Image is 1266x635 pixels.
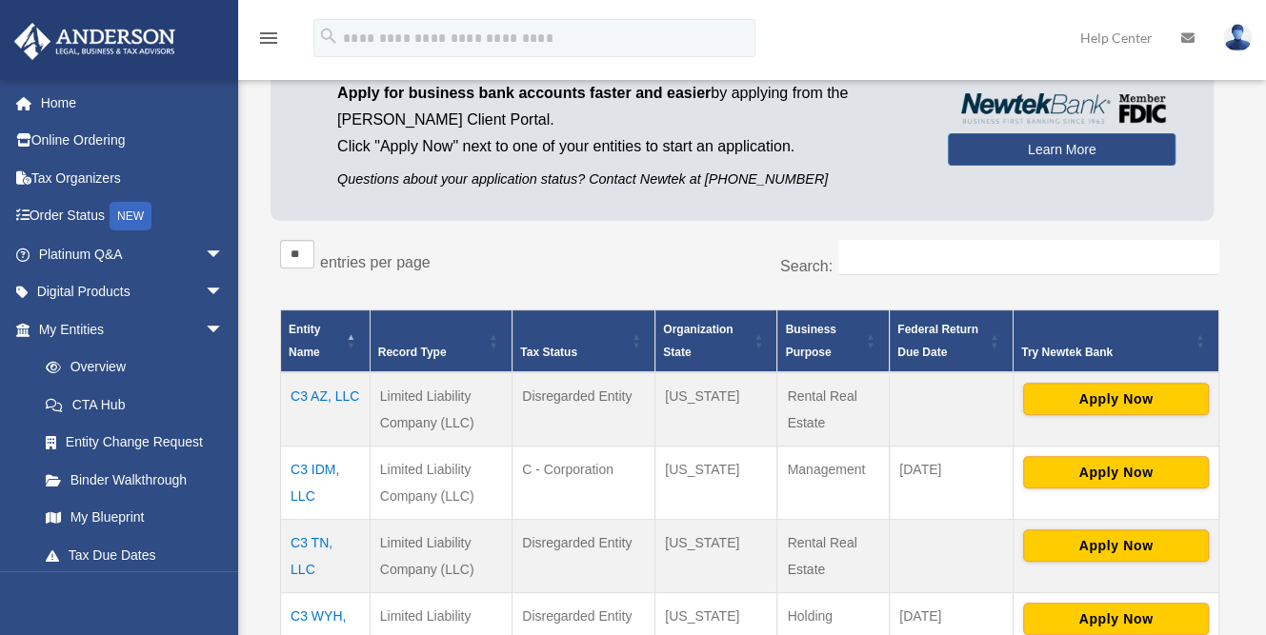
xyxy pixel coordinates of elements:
[13,197,252,236] a: Order StatusNEW
[27,424,243,462] a: Entity Change Request
[289,323,320,359] span: Entity Name
[27,499,243,537] a: My Blueprint
[27,536,243,574] a: Tax Due Dates
[337,168,919,191] p: Questions about your application status? Contact Newtek at [PHONE_NUMBER]
[13,159,252,197] a: Tax Organizers
[890,310,1014,373] th: Federal Return Due Date: Activate to sort
[897,323,978,359] span: Federal Return Due Date
[777,310,890,373] th: Business Purpose: Activate to sort
[890,446,1014,520] td: [DATE]
[1023,456,1209,488] button: Apply Now
[27,386,243,424] a: CTA Hub
[27,348,233,387] a: Overview
[520,346,577,359] span: Tax Status
[13,122,252,160] a: Online Ordering
[512,372,655,446] td: Disregarded Entity
[655,446,777,520] td: [US_STATE]
[655,310,777,373] th: Organization State: Activate to sort
[370,310,512,373] th: Record Type: Activate to sort
[512,310,655,373] th: Tax Status: Activate to sort
[320,254,431,270] label: entries per page
[257,33,280,50] a: menu
[948,133,1176,166] a: Learn More
[378,346,447,359] span: Record Type
[655,520,777,593] td: [US_STATE]
[281,446,371,520] td: C3 IDM, LLC
[1013,310,1218,373] th: Try Newtek Bank : Activate to sort
[370,446,512,520] td: Limited Liability Company (LLC)
[512,520,655,593] td: Disregarded Entity
[9,23,181,60] img: Anderson Advisors Platinum Portal
[257,27,280,50] i: menu
[13,273,252,311] a: Digital Productsarrow_drop_down
[777,520,890,593] td: Rental Real Estate
[785,323,835,359] span: Business Purpose
[780,258,833,274] label: Search:
[13,84,252,122] a: Home
[337,80,919,133] p: by applying from the [PERSON_NAME] Client Portal.
[663,323,733,359] span: Organization State
[281,310,371,373] th: Entity Name: Activate to invert sorting
[777,372,890,446] td: Rental Real Estate
[1023,383,1209,415] button: Apply Now
[1023,529,1209,562] button: Apply Now
[13,235,252,273] a: Platinum Q&Aarrow_drop_down
[318,26,339,47] i: search
[1021,341,1190,364] div: Try Newtek Bank
[281,372,371,446] td: C3 AZ, LLC
[205,273,243,312] span: arrow_drop_down
[1023,603,1209,635] button: Apply Now
[337,133,919,160] p: Click "Apply Now" next to one of your entities to start an application.
[370,372,512,446] td: Limited Liability Company (LLC)
[370,520,512,593] td: Limited Liability Company (LLC)
[205,235,243,274] span: arrow_drop_down
[110,202,151,230] div: NEW
[27,461,243,499] a: Binder Walkthrough
[281,520,371,593] td: C3 TN, LLC
[655,372,777,446] td: [US_STATE]
[13,310,243,348] a: My Entitiesarrow_drop_down
[205,310,243,349] span: arrow_drop_down
[1223,24,1252,51] img: User Pic
[512,446,655,520] td: C - Corporation
[777,446,890,520] td: Management
[957,93,1166,124] img: NewtekBankLogoSM.png
[337,85,711,101] span: Apply for business bank accounts faster and easier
